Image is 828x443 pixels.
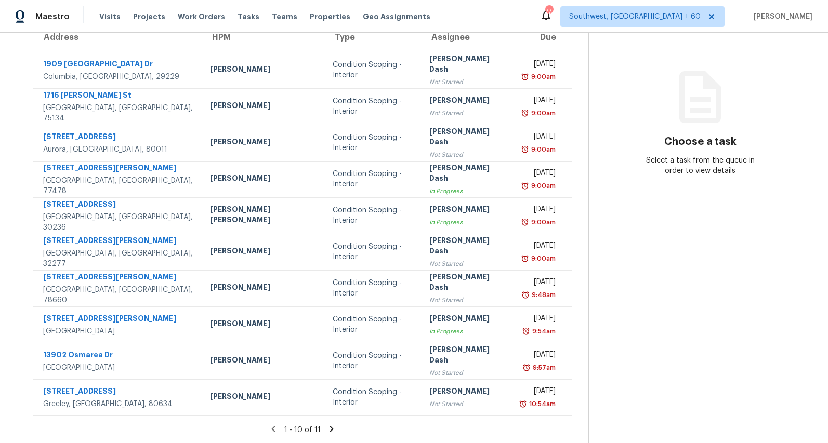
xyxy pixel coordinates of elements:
[429,95,505,108] div: [PERSON_NAME]
[529,144,556,155] div: 9:00am
[529,217,556,227] div: 9:00am
[521,240,556,253] div: [DATE]
[530,290,556,300] div: 9:48am
[333,132,413,153] div: Condition Scoping - Interior
[521,72,529,82] img: Overdue Alarm Icon
[530,326,556,337] div: 9:54am
[43,90,193,103] div: 1716 [PERSON_NAME] St
[43,285,193,305] div: [GEOGRAPHIC_DATA], [GEOGRAPHIC_DATA], 78660
[512,23,572,52] th: Due
[210,100,316,113] div: [PERSON_NAME]
[521,217,529,227] img: Overdue Alarm Icon
[664,137,737,147] h3: Choose a task
[429,217,505,227] div: In Progress
[429,295,505,305] div: Not Started
[529,108,556,118] div: 9:00am
[521,181,529,191] img: Overdue Alarm Icon
[429,259,505,269] div: Not Started
[429,108,505,118] div: Not Started
[210,282,316,295] div: [PERSON_NAME]
[429,368,505,378] div: Not Started
[333,60,413,80] div: Condition Scoping - Interior
[210,173,316,186] div: [PERSON_NAME]
[429,126,505,150] div: [PERSON_NAME] Dash
[333,351,413,371] div: Condition Scoping - Interior
[43,386,193,399] div: [STREET_ADDRESS]
[43,131,193,144] div: [STREET_ADDRESS]
[545,6,553,17] div: 777
[333,241,413,262] div: Condition Scoping - Interior
[43,199,193,212] div: [STREET_ADDRESS]
[429,386,505,399] div: [PERSON_NAME]
[527,399,556,409] div: 10:54am
[43,144,193,155] div: Aurora, [GEOGRAPHIC_DATA], 80011
[210,246,316,259] div: [PERSON_NAME]
[202,23,324,52] th: HPM
[521,204,556,217] div: [DATE]
[522,363,531,373] img: Overdue Alarm Icon
[210,64,316,77] div: [PERSON_NAME]
[43,176,193,196] div: [GEOGRAPHIC_DATA], [GEOGRAPHIC_DATA], 77478
[529,181,556,191] div: 9:00am
[429,235,505,259] div: [PERSON_NAME] Dash
[99,11,121,22] span: Visits
[324,23,421,52] th: Type
[521,59,556,72] div: [DATE]
[43,399,193,409] div: Greeley, [GEOGRAPHIC_DATA], 80634
[333,96,413,117] div: Condition Scoping - Interior
[521,144,529,155] img: Overdue Alarm Icon
[43,59,193,72] div: 1909 [GEOGRAPHIC_DATA] Dr
[521,168,556,181] div: [DATE]
[421,23,513,52] th: Assignee
[310,11,350,22] span: Properties
[333,278,413,299] div: Condition Scoping - Interior
[521,253,529,264] img: Overdue Alarm Icon
[333,314,413,335] div: Condition Scoping - Interior
[429,53,505,77] div: [PERSON_NAME] Dash
[43,248,193,269] div: [GEOGRAPHIC_DATA], [GEOGRAPHIC_DATA], 32277
[272,11,297,22] span: Teams
[750,11,812,22] span: [PERSON_NAME]
[531,363,556,373] div: 9:57am
[43,235,193,248] div: [STREET_ADDRESS][PERSON_NAME]
[521,277,556,290] div: [DATE]
[333,387,413,408] div: Condition Scoping - Interior
[43,350,193,363] div: 13902 Osmarea Dr
[429,399,505,409] div: Not Started
[522,326,530,337] img: Overdue Alarm Icon
[178,11,225,22] span: Work Orders
[429,272,505,295] div: [PERSON_NAME] Dash
[43,313,193,326] div: [STREET_ADDRESS][PERSON_NAME]
[521,108,529,118] img: Overdue Alarm Icon
[429,163,505,186] div: [PERSON_NAME] Dash
[238,13,259,20] span: Tasks
[521,350,556,363] div: [DATE]
[284,426,321,434] span: 1 - 10 of 11
[43,212,193,233] div: [GEOGRAPHIC_DATA], [GEOGRAPHIC_DATA], 30236
[43,326,193,337] div: [GEOGRAPHIC_DATA]
[645,155,756,176] div: Select a task from the queue in order to view details
[521,313,556,326] div: [DATE]
[363,11,430,22] span: Geo Assignments
[35,11,70,22] span: Maestro
[43,363,193,373] div: [GEOGRAPHIC_DATA]
[521,95,556,108] div: [DATE]
[429,313,505,326] div: [PERSON_NAME]
[429,186,505,196] div: In Progress
[529,72,556,82] div: 9:00am
[210,391,316,404] div: [PERSON_NAME]
[521,290,530,300] img: Overdue Alarm Icon
[210,204,316,227] div: [PERSON_NAME] [PERSON_NAME]
[521,386,556,399] div: [DATE]
[429,344,505,368] div: [PERSON_NAME] Dash
[33,23,202,52] th: Address
[429,77,505,87] div: Not Started
[43,72,193,82] div: Columbia, [GEOGRAPHIC_DATA], 29229
[43,272,193,285] div: [STREET_ADDRESS][PERSON_NAME]
[210,355,316,368] div: [PERSON_NAME]
[333,205,413,226] div: Condition Scoping - Interior
[521,131,556,144] div: [DATE]
[210,137,316,150] div: [PERSON_NAME]
[210,318,316,331] div: [PERSON_NAME]
[429,150,505,160] div: Not Started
